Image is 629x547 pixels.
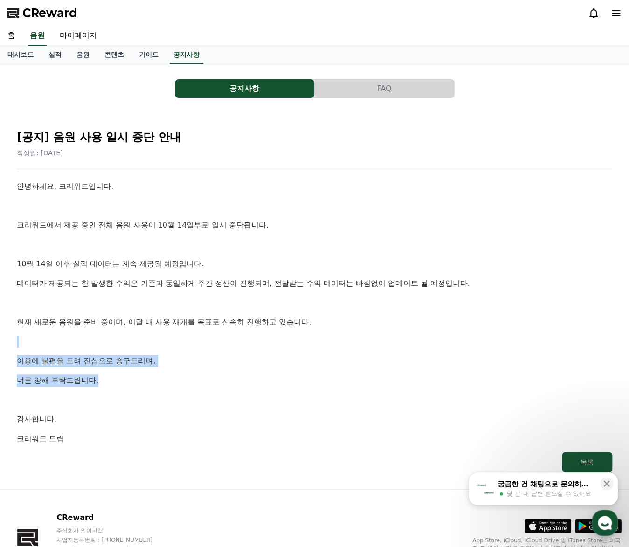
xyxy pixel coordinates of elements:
p: 현재 새로운 음원을 준비 중이며, 이달 내 사용 재개를 목표로 신속히 진행하고 있습니다. [17,316,612,328]
p: 크리워드에서 제공 중인 전체 음원 사용이 10월 14일부로 일시 중단됩니다. [17,219,612,231]
a: 가이드 [131,46,166,64]
button: 목록 [562,452,612,472]
p: 이용에 불편을 드려 진심으로 송구드리며, [17,355,612,367]
a: 콘텐츠 [97,46,131,64]
p: 데이터가 제공되는 한 발생한 수익은 기존과 동일하게 주간 정산이 진행되며, 전달받는 수익 데이터는 빠짐없이 업데이트 될 예정입니다. [17,277,612,290]
a: 공지사항 [175,79,315,98]
a: 음원 [69,46,97,64]
a: 목록 [17,452,612,472]
span: 작성일: [DATE] [17,149,63,157]
a: FAQ [315,79,455,98]
span: 대화 [85,310,97,318]
a: 대화 [62,296,120,319]
a: 설정 [120,296,179,319]
p: 너른 양해 부탁드립니다. [17,374,612,387]
h2: [공지] 음원 사용 일시 중단 안내 [17,130,612,145]
span: CReward [22,6,77,21]
a: 홈 [3,296,62,319]
div: 목록 [581,457,594,467]
span: 홈 [29,310,35,317]
button: FAQ [315,79,454,98]
p: 사업자등록번호 : [PHONE_NUMBER] [56,536,170,544]
p: CReward [56,512,170,523]
span: 설정 [144,310,155,317]
a: 공지사항 [170,46,203,64]
a: 마이페이지 [52,26,104,46]
p: 안녕하세요, 크리워드입니다. [17,180,612,193]
a: 실적 [41,46,69,64]
a: 음원 [28,26,47,46]
p: 10월 14일 이후 실적 데이터는 계속 제공될 예정입니다. [17,258,612,270]
button: 공지사항 [175,79,314,98]
p: 크리워드 드림 [17,433,612,445]
p: 감사합니다. [17,413,612,425]
a: CReward [7,6,77,21]
p: 주식회사 와이피랩 [56,527,170,534]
